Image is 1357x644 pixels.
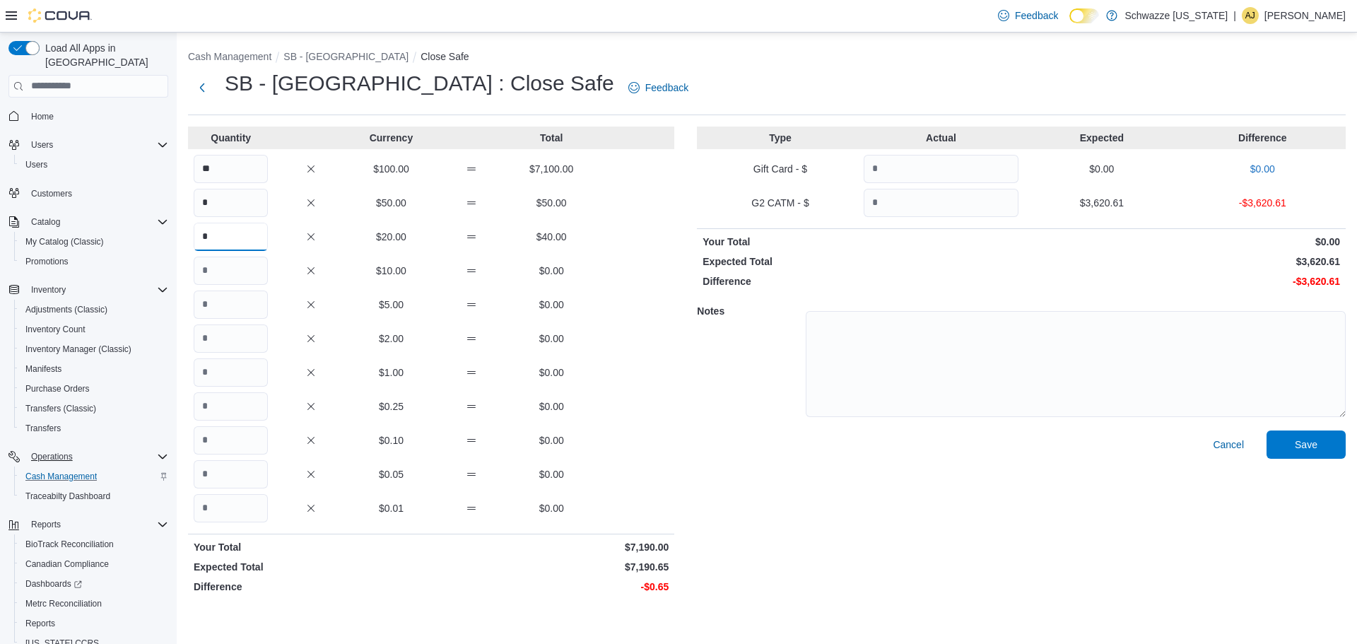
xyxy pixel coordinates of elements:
[25,363,61,375] span: Manifests
[25,213,66,230] button: Catalog
[1024,235,1340,249] p: $0.00
[40,41,168,69] span: Load All Apps in [GEOGRAPHIC_DATA]
[3,212,174,232] button: Catalog
[20,361,168,377] span: Manifests
[20,468,102,485] a: Cash Management
[20,380,168,397] span: Purchase Orders
[697,297,803,325] h5: Notes
[864,131,1018,145] p: Actual
[194,131,268,145] p: Quantity
[515,264,589,278] p: $0.00
[1267,431,1346,459] button: Save
[3,135,174,155] button: Users
[354,501,428,515] p: $0.01
[421,51,469,62] button: Close Safe
[703,162,857,176] p: Gift Card - $
[188,74,216,102] button: Next
[1024,196,1179,210] p: $3,620.61
[623,74,694,102] a: Feedback
[20,233,110,250] a: My Catalog (Classic)
[864,189,1018,217] input: Quantity
[354,298,428,312] p: $5.00
[434,540,669,554] p: $7,190.00
[25,213,168,230] span: Catalog
[20,233,168,250] span: My Catalog (Classic)
[515,162,589,176] p: $7,100.00
[703,274,1018,288] p: Difference
[20,575,168,592] span: Dashboards
[31,284,66,295] span: Inventory
[20,536,119,553] a: BioTrack Reconciliation
[1242,7,1259,24] div: Arcelia Johnson
[354,332,428,346] p: $2.00
[20,595,107,612] a: Metrc Reconciliation
[515,131,589,145] p: Total
[20,420,168,437] span: Transfers
[20,615,61,632] a: Reports
[25,281,168,298] span: Inventory
[1295,438,1317,452] span: Save
[515,230,589,244] p: $40.00
[354,433,428,447] p: $0.10
[20,488,116,505] a: Traceabilty Dashboard
[20,321,91,338] a: Inventory Count
[31,139,53,151] span: Users
[1233,7,1236,24] p: |
[20,341,168,358] span: Inventory Manager (Classic)
[645,81,688,95] span: Feedback
[194,155,268,183] input: Quantity
[14,155,174,175] button: Users
[1015,8,1058,23] span: Feedback
[25,618,55,629] span: Reports
[434,560,669,574] p: $7,190.65
[1245,7,1255,24] span: AJ
[20,615,168,632] span: Reports
[194,540,428,554] p: Your Total
[515,433,589,447] p: $0.00
[515,501,589,515] p: $0.00
[14,320,174,339] button: Inventory Count
[14,554,174,574] button: Canadian Compliance
[25,185,78,202] a: Customers
[194,460,268,488] input: Quantity
[992,1,1064,30] a: Feedback
[20,253,74,270] a: Promotions
[20,301,113,318] a: Adjustments (Classic)
[703,254,1018,269] p: Expected Total
[1213,438,1244,452] span: Cancel
[31,216,60,228] span: Catalog
[14,594,174,614] button: Metrc Reconciliation
[515,467,589,481] p: $0.00
[703,196,857,210] p: G2 CATM - $
[20,400,102,417] a: Transfers (Classic)
[25,491,110,502] span: Traceabilty Dashboard
[194,560,428,574] p: Expected Total
[31,111,54,122] span: Home
[25,136,59,153] button: Users
[1185,196,1340,210] p: -$3,620.61
[14,379,174,399] button: Purchase Orders
[25,448,168,465] span: Operations
[31,451,73,462] span: Operations
[25,107,168,125] span: Home
[25,516,168,533] span: Reports
[194,426,268,455] input: Quantity
[1264,7,1346,24] p: [PERSON_NAME]
[194,291,268,319] input: Quantity
[3,106,174,127] button: Home
[225,69,614,98] h1: SB - [GEOGRAPHIC_DATA] : Close Safe
[28,8,92,23] img: Cova
[3,515,174,534] button: Reports
[25,403,96,414] span: Transfers (Classic)
[14,467,174,486] button: Cash Management
[20,575,88,592] a: Dashboards
[25,236,104,247] span: My Catalog (Classic)
[20,488,168,505] span: Traceabilty Dashboard
[1024,274,1340,288] p: -$3,620.61
[194,324,268,353] input: Quantity
[194,223,268,251] input: Quantity
[354,230,428,244] p: $20.00
[194,494,268,522] input: Quantity
[14,574,174,594] a: Dashboards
